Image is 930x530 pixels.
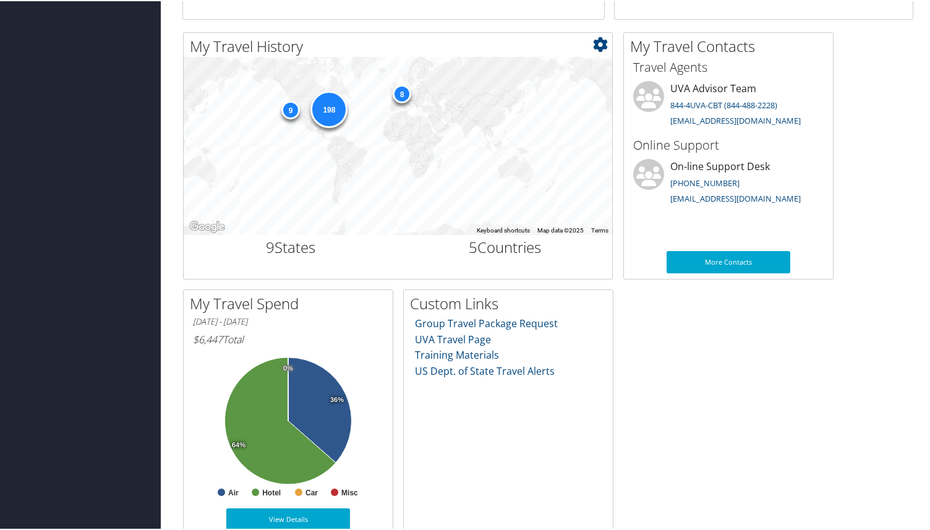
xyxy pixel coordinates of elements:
[591,226,608,233] a: Terms (opens in new tab)
[190,292,393,313] h2: My Travel Spend
[226,507,350,529] a: View Details
[228,487,239,496] text: Air
[627,158,830,208] li: On-line Support Desk
[330,395,344,403] tspan: 36%
[193,236,389,257] h2: States
[281,100,299,118] div: 9
[670,114,801,125] a: [EMAIL_ADDRESS][DOMAIN_NAME]
[627,80,830,130] li: UVA Advisor Team
[393,83,411,101] div: 8
[187,218,228,234] img: Google
[193,331,223,345] span: $6,447
[187,218,228,234] a: Open this area in Google Maps (opens a new window)
[407,236,604,257] h2: Countries
[262,487,281,496] text: Hotel
[415,347,499,361] a: Training Materials
[193,315,383,327] h6: [DATE] - [DATE]
[283,364,293,371] tspan: 0%
[670,192,801,203] a: [EMAIL_ADDRESS][DOMAIN_NAME]
[310,90,348,127] div: 198
[667,250,790,272] a: More Contacts
[670,98,777,109] a: 844-4UVA-CBT (844-488-2228)
[537,226,584,233] span: Map data ©2025
[266,236,275,256] span: 9
[469,236,477,256] span: 5
[341,487,358,496] text: Misc
[670,176,740,187] a: [PHONE_NUMBER]
[633,58,824,75] h3: Travel Agents
[410,292,613,313] h2: Custom Links
[415,363,555,377] a: US Dept. of State Travel Alerts
[630,35,833,56] h2: My Travel Contacts
[633,135,824,153] h3: Online Support
[305,487,318,496] text: Car
[232,440,245,448] tspan: 64%
[477,225,530,234] button: Keyboard shortcuts
[193,331,383,345] h6: Total
[190,35,612,56] h2: My Travel History
[415,331,491,345] a: UVA Travel Page
[415,315,558,329] a: Group Travel Package Request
